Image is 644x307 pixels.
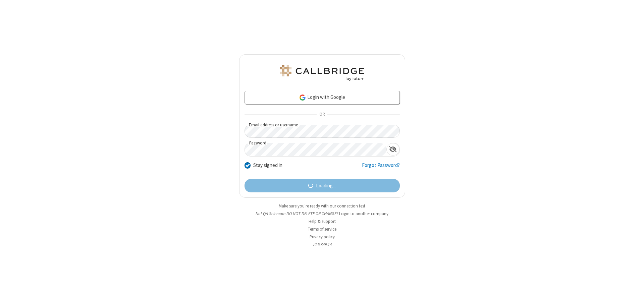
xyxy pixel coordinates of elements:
a: Help & support [309,219,336,224]
div: Show password [386,143,399,156]
a: Make sure you're ready with our connection test [279,203,365,209]
li: v2.6.349.14 [239,241,405,248]
span: Loading... [316,182,336,190]
input: Password [245,143,386,156]
a: Login with Google [245,91,400,104]
img: google-icon.png [299,94,306,101]
li: Not QA Selenium DO NOT DELETE OR CHANGE? [239,210,405,217]
img: QA Selenium DO NOT DELETE OR CHANGE [278,65,366,81]
button: Loading... [245,179,400,192]
button: Login to another company [339,210,388,217]
span: OR [317,110,327,119]
label: Stay signed in [253,162,282,169]
a: Forgot Password? [362,162,400,174]
input: Email address or username [245,125,400,138]
a: Privacy policy [310,234,335,240]
a: Terms of service [308,226,336,232]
